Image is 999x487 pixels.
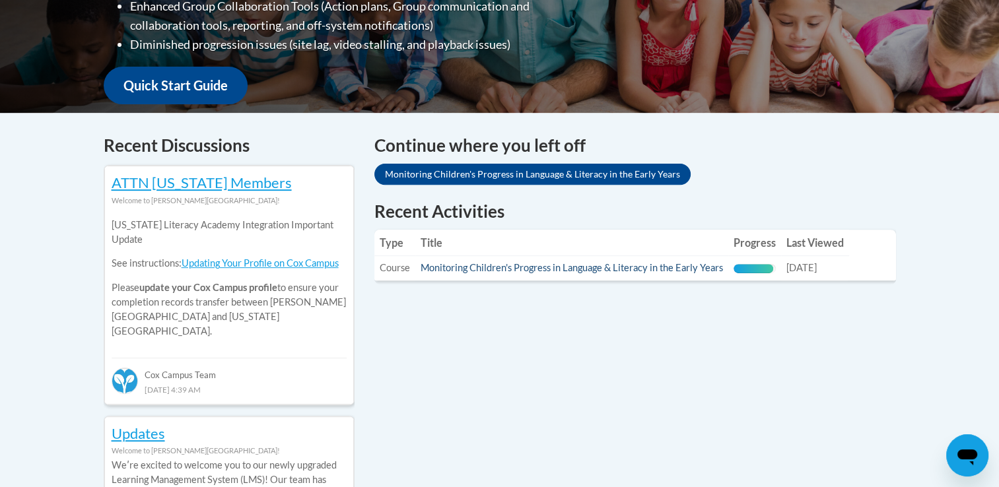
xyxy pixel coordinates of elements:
a: Updating Your Profile on Cox Campus [182,257,339,269]
span: Course [380,262,410,273]
div: Please to ensure your completion records transfer between [PERSON_NAME][GEOGRAPHIC_DATA] and [US_... [112,208,347,348]
h4: Continue where you left off [374,133,896,158]
h1: Recent Activities [374,199,896,223]
iframe: Button to launch messaging window [946,434,988,476]
li: Diminished progression issues (site lag, video stalling, and playback issues) [130,35,582,54]
a: Monitoring Children's Progress in Language & Literacy in the Early Years [421,262,723,273]
div: Welcome to [PERSON_NAME][GEOGRAPHIC_DATA]! [112,193,347,208]
div: Cox Campus Team [112,358,347,381]
a: ATTN [US_STATE] Members [112,174,292,191]
div: Progress, % [734,264,773,273]
a: Updates [112,424,165,442]
b: update your Cox Campus profile [139,282,277,293]
h4: Recent Discussions [104,133,355,158]
p: [US_STATE] Literacy Academy Integration Important Update [112,218,347,247]
span: [DATE] [786,262,817,273]
th: Type [374,230,415,256]
div: Welcome to [PERSON_NAME][GEOGRAPHIC_DATA]! [112,443,347,458]
th: Progress [728,230,781,256]
p: See instructions: [112,256,347,271]
a: Quick Start Guide [104,67,248,104]
a: Monitoring Children's Progress in Language & Literacy in the Early Years [374,164,691,185]
img: Cox Campus Team [112,368,138,394]
div: [DATE] 4:39 AM [112,382,347,397]
th: Title [415,230,728,256]
th: Last Viewed [781,230,849,256]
